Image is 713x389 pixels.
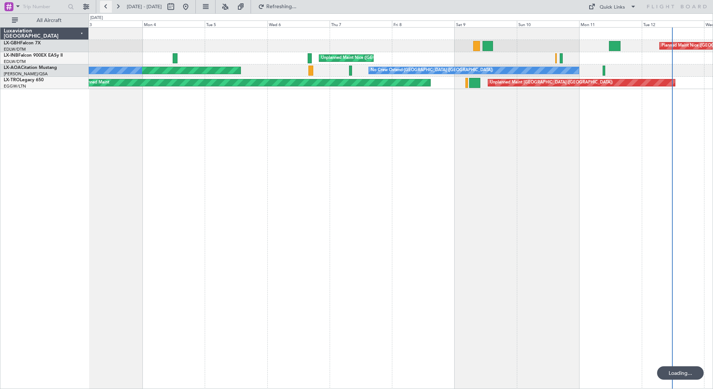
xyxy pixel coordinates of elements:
[579,20,641,27] div: Mon 11
[4,41,20,45] span: LX-GBH
[205,20,267,27] div: Tue 5
[4,78,44,82] a: LX-TROLegacy 650
[90,15,103,21] div: [DATE]
[371,65,493,76] div: No Crew Ostend-[GEOGRAPHIC_DATA] ([GEOGRAPHIC_DATA])
[127,3,162,10] span: [DATE] - [DATE]
[4,66,57,70] a: LX-AOACitation Mustang
[82,77,109,88] div: Planned Maint
[4,47,26,52] a: EDLW/DTM
[585,1,640,13] button: Quick Links
[4,66,21,70] span: LX-AOA
[642,20,704,27] div: Tue 12
[4,71,48,77] a: [PERSON_NAME]/QSA
[4,78,20,82] span: LX-TRO
[455,20,517,27] div: Sat 9
[267,20,330,27] div: Wed 6
[600,4,625,11] div: Quick Links
[321,53,409,64] div: Unplanned Maint Nice ([GEOGRAPHIC_DATA])
[266,4,297,9] span: Refreshing...
[142,20,205,27] div: Mon 4
[4,53,18,58] span: LX-INB
[4,53,63,58] a: LX-INBFalcon 900EX EASy II
[23,1,66,12] input: Trip Number
[80,20,142,27] div: Sun 3
[4,83,26,89] a: EGGW/LTN
[8,15,81,26] button: All Aircraft
[657,366,704,380] div: Loading...
[517,20,579,27] div: Sun 10
[255,1,299,13] button: Refreshing...
[4,41,41,45] a: LX-GBHFalcon 7X
[330,20,392,27] div: Thu 7
[490,77,613,88] div: Unplanned Maint [GEOGRAPHIC_DATA] ([GEOGRAPHIC_DATA])
[19,18,79,23] span: All Aircraft
[392,20,454,27] div: Fri 8
[4,59,26,64] a: EDLW/DTM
